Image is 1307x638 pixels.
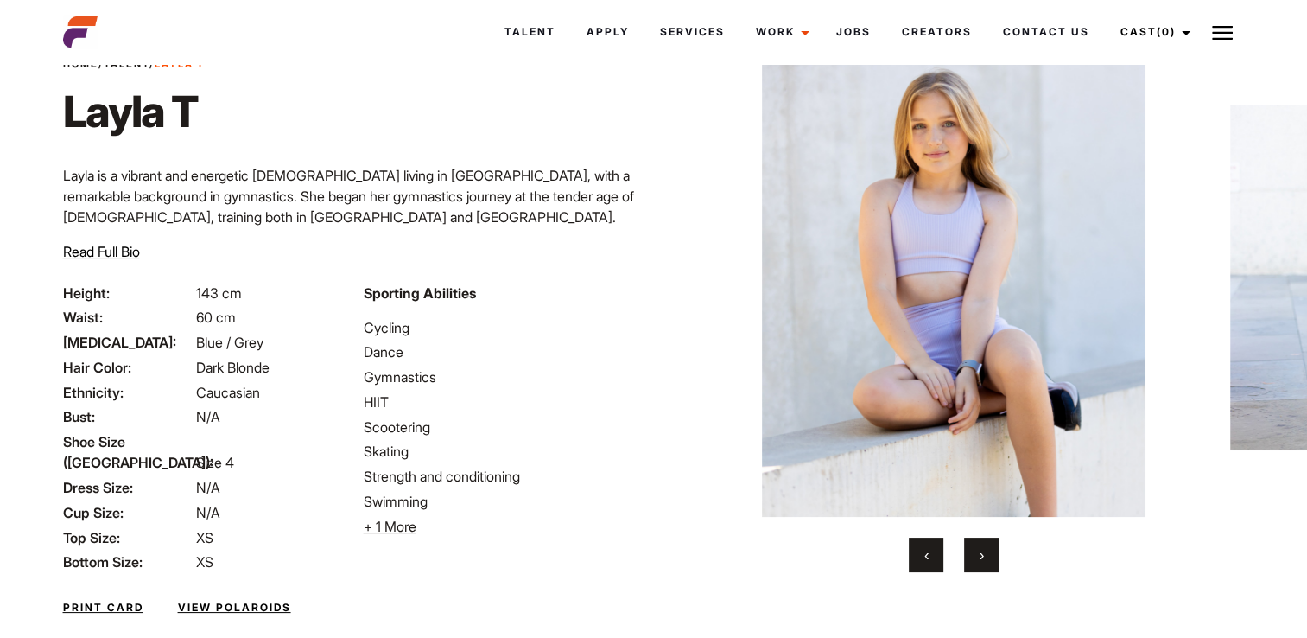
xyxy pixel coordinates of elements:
[63,165,644,310] p: Layla is a vibrant and energetic [DEMOGRAPHIC_DATA] living in [GEOGRAPHIC_DATA], with a remarkabl...
[980,546,984,564] span: Next
[63,86,205,137] h1: Layla T
[1104,9,1201,55] a: Cast(0)
[155,58,205,70] strong: Layla T
[488,9,570,55] a: Talent
[63,406,193,427] span: Bust:
[364,392,644,412] li: HIIT
[178,600,291,616] a: View Polaroids
[196,529,213,546] span: XS
[63,527,193,548] span: Top Size:
[739,9,820,55] a: Work
[63,552,193,572] span: Bottom Size:
[196,284,242,302] span: 143 cm
[570,9,644,55] a: Apply
[63,241,140,262] button: Read Full Bio
[63,382,193,403] span: Ethnicity:
[196,479,220,496] span: N/A
[196,309,236,326] span: 60 cm
[196,454,234,471] span: Size 4
[63,58,98,70] a: Home
[364,367,644,387] li: Gymnastics
[63,57,205,72] span: / /
[924,546,929,564] span: Previous
[196,408,220,425] span: N/A
[820,9,885,55] a: Jobs
[63,431,193,473] span: Shoe Size ([GEOGRAPHIC_DATA]):
[364,317,644,338] li: Cycling
[63,502,193,523] span: Cup Size:
[196,553,213,571] span: XS
[987,9,1104,55] a: Contact Us
[364,518,416,535] span: + 1 More
[1156,25,1175,38] span: (0)
[104,58,149,70] a: Talent
[364,441,644,462] li: Skating
[196,504,220,521] span: N/A
[63,15,98,49] img: cropped-aefm-brand-fav-22-square.png
[885,9,987,55] a: Creators
[63,307,193,328] span: Waist:
[63,600,143,616] a: Print Card
[695,38,1213,517] img: adada
[364,417,644,437] li: Scootering
[63,477,193,498] span: Dress Size:
[364,284,476,302] strong: Sporting Abilities
[1212,22,1233,43] img: Burger icon
[63,243,140,260] span: Read Full Bio
[364,341,644,362] li: Dance
[63,332,193,353] span: [MEDICAL_DATA]:
[364,491,644,512] li: Swimming
[63,283,193,303] span: Height:
[196,334,263,351] span: Blue / Grey
[364,466,644,487] li: Strength and conditioning
[644,9,739,55] a: Services
[196,384,260,401] span: Caucasian
[63,357,193,378] span: Hair Color:
[196,359,270,376] span: Dark Blonde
